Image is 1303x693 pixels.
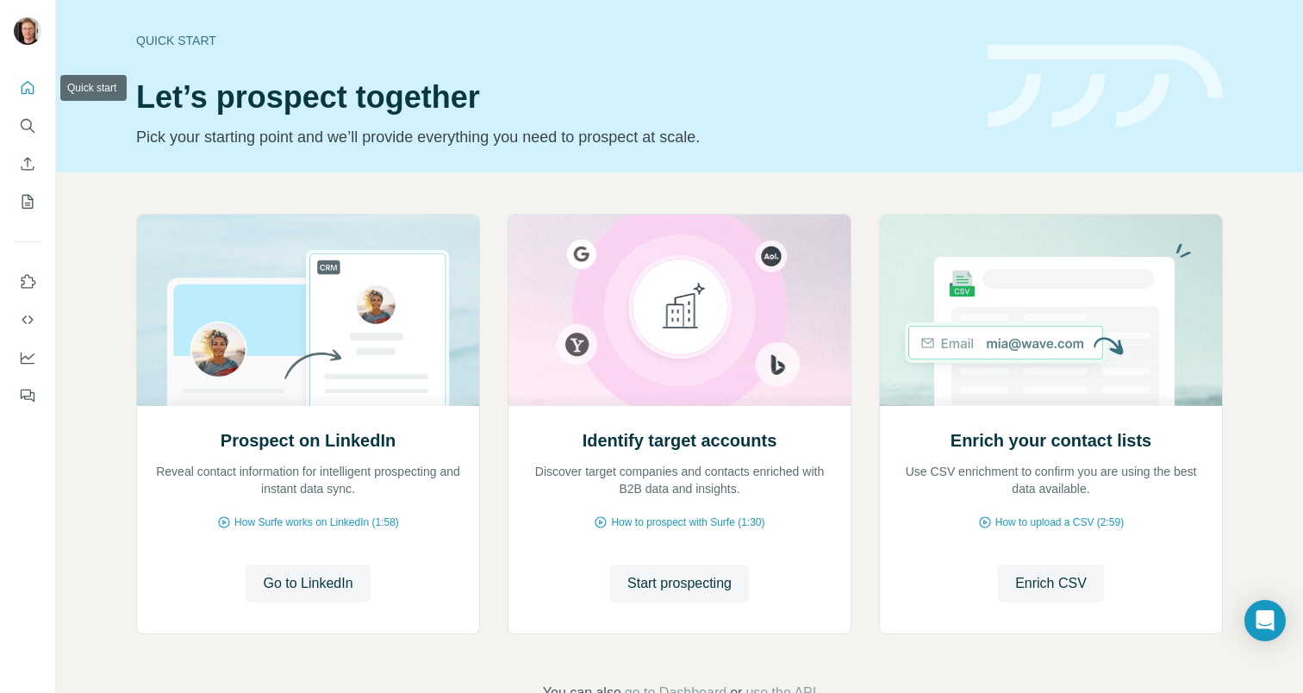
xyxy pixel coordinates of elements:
button: Feedback [14,380,41,411]
span: How to upload a CSV (2:59) [995,515,1124,530]
img: banner [988,45,1223,128]
span: Start prospecting [627,573,732,594]
button: Enrich CSV [998,565,1104,602]
img: Enrich your contact lists [879,215,1223,406]
p: Reveal contact information for intelligent prospecting and instant data sync. [154,463,462,497]
h2: Prospect on LinkedIn [221,428,396,453]
span: How to prospect with Surfe (1:30) [611,515,764,530]
button: Search [14,110,41,141]
span: Enrich CSV [1015,573,1087,594]
button: Use Surfe on LinkedIn [14,266,41,297]
button: Start prospecting [610,565,749,602]
button: Quick start [14,72,41,103]
button: Dashboard [14,342,41,373]
button: Use Surfe API [14,304,41,335]
h2: Identify target accounts [583,428,777,453]
span: Go to LinkedIn [263,573,352,594]
span: How Surfe works on LinkedIn (1:58) [234,515,399,530]
img: Identify target accounts [508,215,851,406]
img: Avatar [14,17,41,45]
h1: Let’s prospect together [136,80,967,115]
button: Enrich CSV [14,148,41,179]
p: Pick your starting point and we’ll provide everything you need to prospect at scale. [136,125,967,149]
div: Quick start [136,32,967,49]
button: Go to LinkedIn [246,565,370,602]
h2: Enrich your contact lists [951,428,1151,453]
p: Discover target companies and contacts enriched with B2B data and insights. [526,463,833,497]
p: Use CSV enrichment to confirm you are using the best data available. [897,463,1205,497]
button: My lists [14,186,41,217]
div: Open Intercom Messenger [1244,600,1286,641]
img: Prospect on LinkedIn [136,215,480,406]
